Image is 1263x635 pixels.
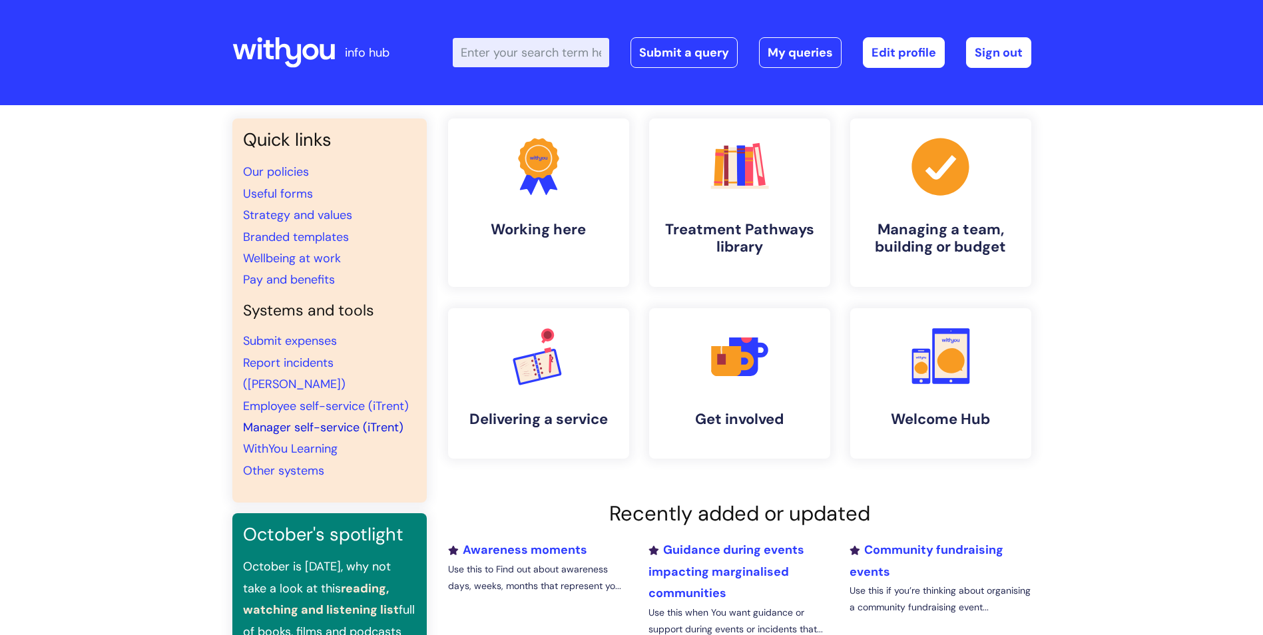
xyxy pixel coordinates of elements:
[243,355,346,392] a: Report incidents ([PERSON_NAME])
[660,221,820,256] h4: Treatment Pathways library
[243,524,416,545] h3: October's spotlight
[243,419,403,435] a: Manager self-service (iTrent)
[459,411,619,428] h4: Delivering a service
[453,38,609,67] input: Enter your search term here...
[448,542,587,558] a: Awareness moments
[850,308,1031,459] a: Welcome Hub
[243,463,324,479] a: Other systems
[861,411,1021,428] h4: Welcome Hub
[345,42,389,63] p: info hub
[850,542,1003,579] a: Community fundraising events
[243,164,309,180] a: Our policies
[243,302,416,320] h4: Systems and tools
[861,221,1021,256] h4: Managing a team, building or budget
[243,333,337,349] a: Submit expenses
[243,129,416,150] h3: Quick links
[448,501,1031,526] h2: Recently added or updated
[243,229,349,245] a: Branded templates
[759,37,842,68] a: My queries
[863,37,945,68] a: Edit profile
[850,118,1031,287] a: Managing a team, building or budget
[453,37,1031,68] div: | -
[243,441,338,457] a: WithYou Learning
[448,118,629,287] a: Working here
[966,37,1031,68] a: Sign out
[243,207,352,223] a: Strategy and values
[243,186,313,202] a: Useful forms
[459,221,619,238] h4: Working here
[448,308,629,459] a: Delivering a service
[448,561,629,594] p: Use this to Find out about awareness days, weeks, months that represent yo...
[243,398,409,414] a: Employee self-service (iTrent)
[243,272,335,288] a: Pay and benefits
[631,37,738,68] a: Submit a query
[648,542,804,601] a: Guidance during events impacting marginalised communities
[850,582,1031,616] p: Use this if you’re thinking about organising a community fundraising event...
[649,308,830,459] a: Get involved
[243,250,341,266] a: Wellbeing at work
[660,411,820,428] h4: Get involved
[649,118,830,287] a: Treatment Pathways library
